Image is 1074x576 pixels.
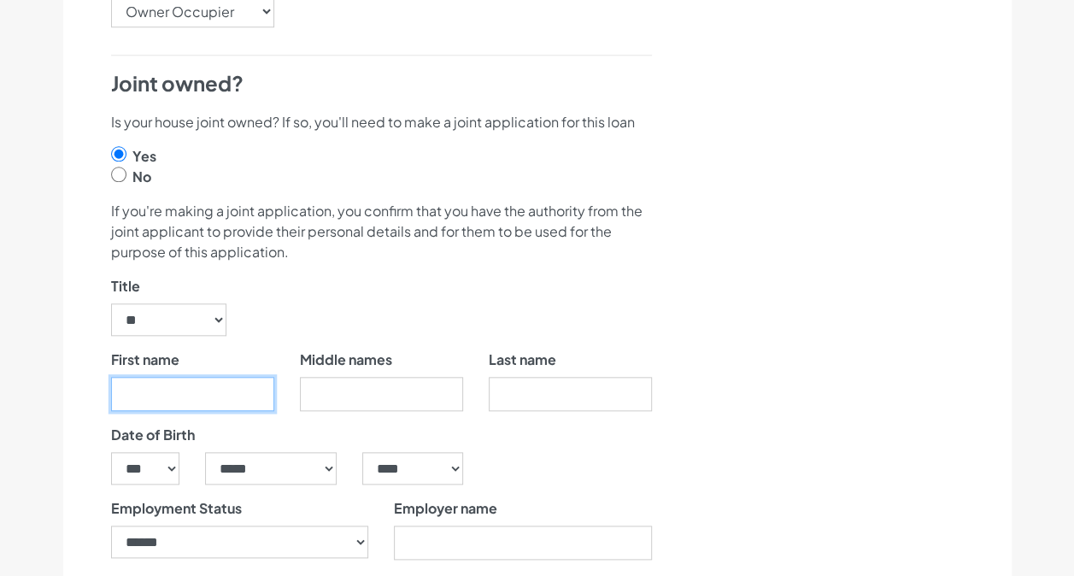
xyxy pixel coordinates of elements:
[111,112,652,132] p: Is your house joint owned? If so, you'll need to make a joint application for this loan
[111,498,242,519] label: Employment Status
[111,350,179,370] label: First name
[394,498,497,519] label: Employer name
[111,69,652,98] h4: Joint owned?
[132,167,151,187] label: No
[111,276,140,297] label: Title
[489,350,556,370] label: Last name
[132,146,156,167] label: Yes
[111,425,195,445] label: Date of Birth
[111,201,652,262] p: If you're making a joint application, you confirm that you have the authority from the joint appl...
[300,350,392,370] label: Middle names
